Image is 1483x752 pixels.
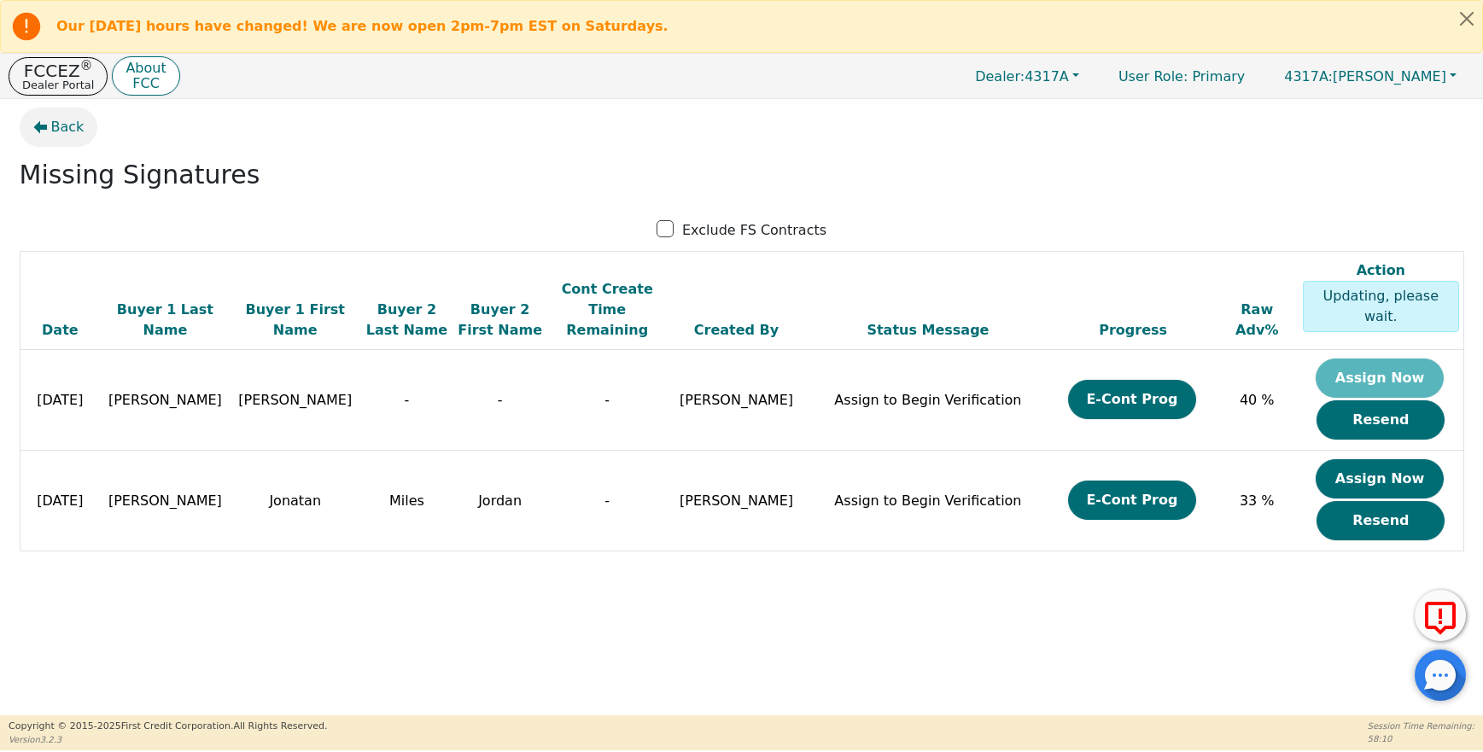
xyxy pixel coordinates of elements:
[1101,60,1262,93] p: Primary
[22,62,94,79] p: FCCEZ
[975,68,1025,85] span: Dealer:
[269,493,321,509] span: Jonatan
[478,493,522,509] span: Jordan
[1068,380,1196,419] button: E-Cont Prog
[389,493,424,509] span: Miles
[1219,300,1294,341] div: Raw Adv%
[112,56,179,96] button: AboutFCC
[498,392,503,408] span: -
[25,320,96,341] div: Date
[1240,493,1275,509] span: 33 %
[546,350,668,451] td: -
[458,300,542,341] div: Buyer 2 First Name
[9,733,327,746] p: Version 3.2.3
[20,350,100,451] td: [DATE]
[668,350,805,451] td: [PERSON_NAME]
[20,160,1464,190] h2: Missing Signatures
[1266,63,1474,90] button: 4317A:[PERSON_NAME]
[1357,262,1405,278] span: Action
[1368,732,1474,745] p: 58:10
[1323,288,1439,324] span: Updating, please wait.
[1415,590,1466,641] button: Report Error to FCC
[546,451,668,551] td: -
[975,68,1069,85] span: 4317A
[51,117,85,137] span: Back
[126,77,166,90] p: FCC
[682,220,826,241] p: Exclude FS Contracts
[9,57,108,96] button: FCCEZ®Dealer Portal
[1284,68,1446,85] span: [PERSON_NAME]
[108,493,222,509] span: [PERSON_NAME]
[238,392,352,408] span: [PERSON_NAME]
[1240,392,1275,408] span: 40 %
[668,451,805,551] td: [PERSON_NAME]
[805,350,1051,451] td: Assign to Begin Verification
[405,392,410,408] span: -
[126,61,166,75] p: About
[233,720,327,732] span: All Rights Reserved.
[1451,1,1482,36] button: Close alert
[22,79,94,90] p: Dealer Portal
[1317,501,1445,540] button: Resend
[672,320,801,341] div: Created By
[562,281,653,338] span: Cont Create Time Remaining
[805,451,1051,551] td: Assign to Begin Verification
[365,300,449,341] div: Buyer 2 Last Name
[9,720,327,734] p: Copyright © 2015- 2025 First Credit Corporation.
[957,63,1097,90] button: Dealer:4317A
[56,18,669,34] b: Our [DATE] hours have changed! We are now open 2pm-7pm EST on Saturdays.
[809,320,1047,341] div: Status Message
[20,108,98,147] button: Back
[1068,481,1196,520] button: E-Cont Prog
[104,300,225,341] div: Buyer 1 Last Name
[235,300,356,341] div: Buyer 1 First Name
[1101,60,1262,93] a: User Role: Primary
[1055,320,1211,341] div: Progress
[1368,720,1474,732] p: Session Time Remaining:
[20,451,100,551] td: [DATE]
[108,392,222,408] span: [PERSON_NAME]
[80,58,93,73] sup: ®
[1118,68,1188,85] span: User Role :
[1284,68,1333,85] span: 4317A:
[1316,459,1444,498] button: Assign Now
[1317,400,1445,440] button: Resend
